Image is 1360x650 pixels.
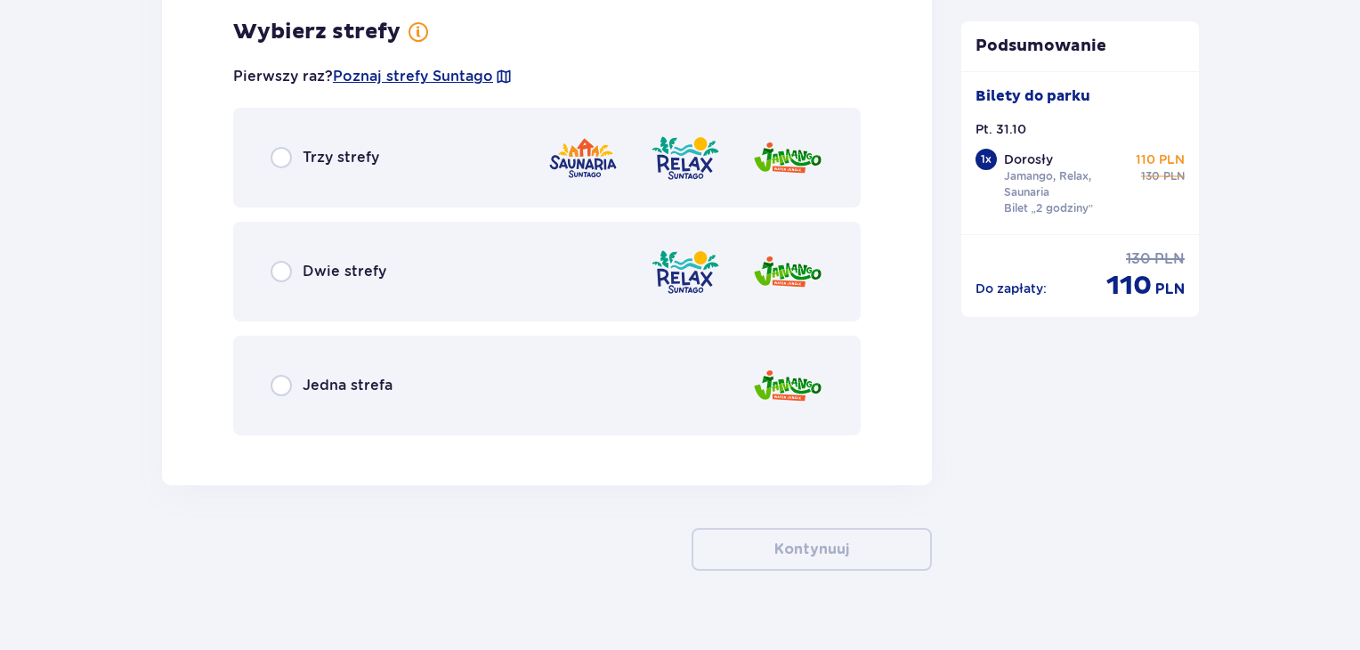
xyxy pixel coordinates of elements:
[975,280,1047,297] p: Do zapłaty :
[1136,150,1185,168] p: 110 PLN
[1004,150,1053,168] p: Dorosły
[752,133,823,183] img: Jamango
[333,67,493,86] a: Poznaj strefy Suntago
[1004,200,1094,216] p: Bilet „2 godziny”
[975,86,1090,106] p: Bilety do parku
[975,149,997,170] div: 1 x
[1126,249,1151,269] span: 130
[961,36,1200,57] p: Podsumowanie
[650,247,721,297] img: Relax
[303,262,386,281] span: Dwie strefy
[692,528,932,571] button: Kontynuuj
[752,361,823,411] img: Jamango
[1163,168,1185,184] span: PLN
[1004,168,1127,200] p: Jamango, Relax, Saunaria
[650,133,721,183] img: Relax
[547,133,619,183] img: Saunaria
[774,540,849,559] p: Kontynuuj
[303,148,379,167] span: Trzy strefy
[975,120,1026,138] p: Pt. 31.10
[752,247,823,297] img: Jamango
[233,19,401,45] h3: Wybierz strefy
[233,67,513,86] p: Pierwszy raz?
[1155,280,1185,299] span: PLN
[1154,249,1185,269] span: PLN
[1141,168,1160,184] span: 130
[303,376,393,395] span: Jedna strefa
[1106,269,1152,303] span: 110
